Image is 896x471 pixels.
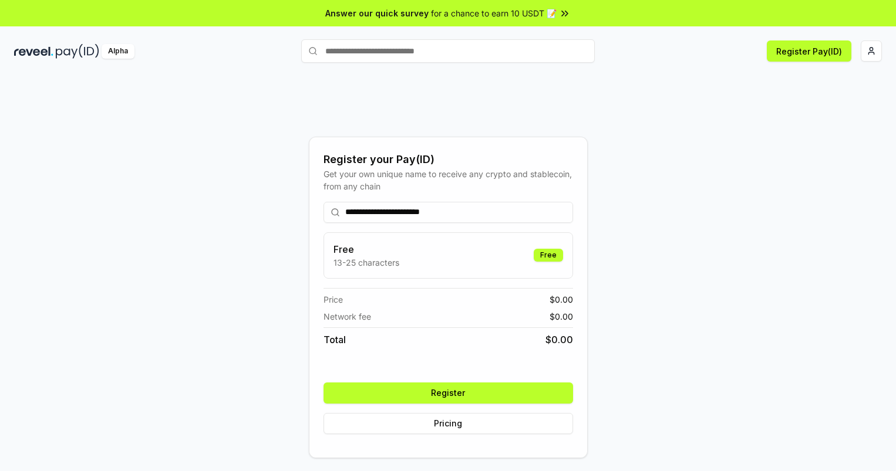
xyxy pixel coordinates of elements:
[534,249,563,262] div: Free
[324,310,371,323] span: Network fee
[431,7,557,19] span: for a chance to earn 10 USDT 📝
[324,293,343,306] span: Price
[334,242,399,256] h3: Free
[550,310,573,323] span: $ 0.00
[14,44,53,59] img: reveel_dark
[767,40,851,62] button: Register Pay(ID)
[324,413,573,434] button: Pricing
[324,382,573,404] button: Register
[325,7,429,19] span: Answer our quick survey
[550,293,573,306] span: $ 0.00
[545,333,573,347] span: $ 0.00
[102,44,134,59] div: Alpha
[324,333,346,347] span: Total
[324,168,573,192] div: Get your own unique name to receive any crypto and stablecoin, from any chain
[334,256,399,269] p: 13-25 characters
[324,151,573,168] div: Register your Pay(ID)
[56,44,99,59] img: pay_id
